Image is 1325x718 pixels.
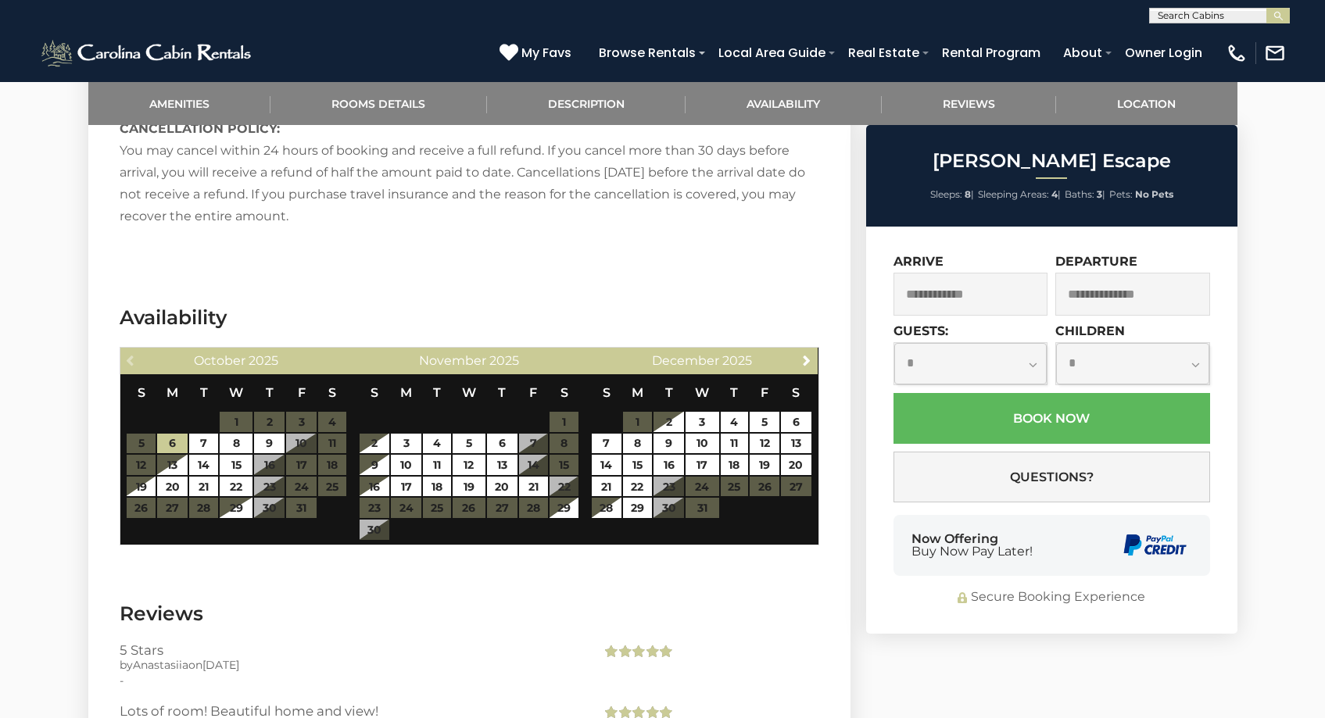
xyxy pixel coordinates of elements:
a: 21 [519,477,548,497]
a: 9 [360,455,390,475]
a: 19 [750,455,779,475]
a: 21 [189,477,218,497]
a: Amenities [88,82,271,125]
a: 9 [654,434,684,454]
a: 9 [254,434,285,454]
span: Sleeping Areas: [978,188,1049,200]
span: Baths: [1065,188,1094,200]
a: 16 [360,477,390,497]
span: Saturday [792,385,800,400]
a: 19 [127,477,156,497]
span: Friday [761,385,768,400]
button: Book Now [893,393,1210,444]
a: Next [797,350,816,370]
a: Owner Login [1117,39,1210,66]
a: 11 [423,455,451,475]
label: Departure [1055,254,1137,269]
span: December [652,353,719,368]
a: 14 [592,455,621,475]
span: Tuesday [665,385,673,400]
strong: 3 [1097,188,1102,200]
li: | [978,184,1061,205]
a: 10 [391,455,421,475]
a: Real Estate [840,39,927,66]
span: Wednesday [695,385,709,400]
span: Sunday [371,385,378,400]
span: [DATE] [202,658,239,672]
span: Monday [167,385,178,400]
span: 2025 [722,353,752,368]
a: 13 [157,455,188,475]
a: 6 [781,412,811,432]
a: 6 [487,434,517,454]
a: 11 [721,434,749,454]
a: 8 [623,434,652,454]
span: Wednesday [229,385,243,400]
span: Sunday [603,385,611,400]
a: 18 [423,477,451,497]
a: 20 [157,477,188,497]
label: Children [1055,323,1125,338]
a: 29 [623,498,652,518]
span: Monday [632,385,643,400]
a: 22 [220,477,252,497]
span: Wednesday [462,385,476,400]
div: - [120,673,578,688]
a: 12 [453,455,485,475]
h3: Lots of room! Beautiful home and view! [120,704,578,718]
span: 2025 [249,353,278,368]
img: White-1-2.png [39,38,256,69]
a: 17 [686,455,718,475]
a: 29 [550,498,578,518]
a: 2 [360,434,390,454]
a: Location [1056,82,1237,125]
a: 6 [157,434,188,454]
a: Description [487,82,686,125]
h3: Reviews [120,600,819,627]
strong: 4 [1051,188,1058,200]
div: Now Offering [911,533,1033,558]
a: Browse Rentals [591,39,704,66]
button: Questions? [893,452,1210,502]
img: phone-regular-white.png [1226,42,1248,64]
div: by on [120,657,578,673]
a: 7 [592,434,621,454]
a: Availability [686,82,882,125]
a: 2 [654,412,684,432]
div: Secure Booking Experience [893,588,1210,606]
h3: 5 Stars [120,643,578,657]
a: 20 [487,477,517,497]
a: 21 [592,477,621,497]
h3: Availability [120,304,819,331]
span: Thursday [498,385,506,400]
span: October [194,353,245,368]
a: Rooms Details [270,82,487,125]
span: Friday [298,385,306,400]
a: 8 [220,434,252,454]
a: 7 [189,434,218,454]
li: | [930,184,974,205]
a: 12 [750,434,779,454]
a: 29 [220,498,252,518]
a: 15 [220,455,252,475]
a: Local Area Guide [711,39,833,66]
a: 18 [721,455,749,475]
a: 4 [423,434,451,454]
span: Tuesday [433,385,441,400]
a: 3 [391,434,421,454]
a: 22 [623,477,652,497]
a: 20 [781,455,811,475]
a: 15 [623,455,652,475]
span: Tuesday [200,385,208,400]
a: 5 [453,434,485,454]
span: Pets: [1109,188,1133,200]
span: Next [800,354,813,366]
a: 16 [654,455,684,475]
span: Sunday [138,385,145,400]
a: About [1055,39,1110,66]
span: Saturday [560,385,568,400]
a: Reviews [882,82,1057,125]
span: Sleeps: [930,188,962,200]
a: 5 [750,412,779,432]
a: 13 [487,455,517,475]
